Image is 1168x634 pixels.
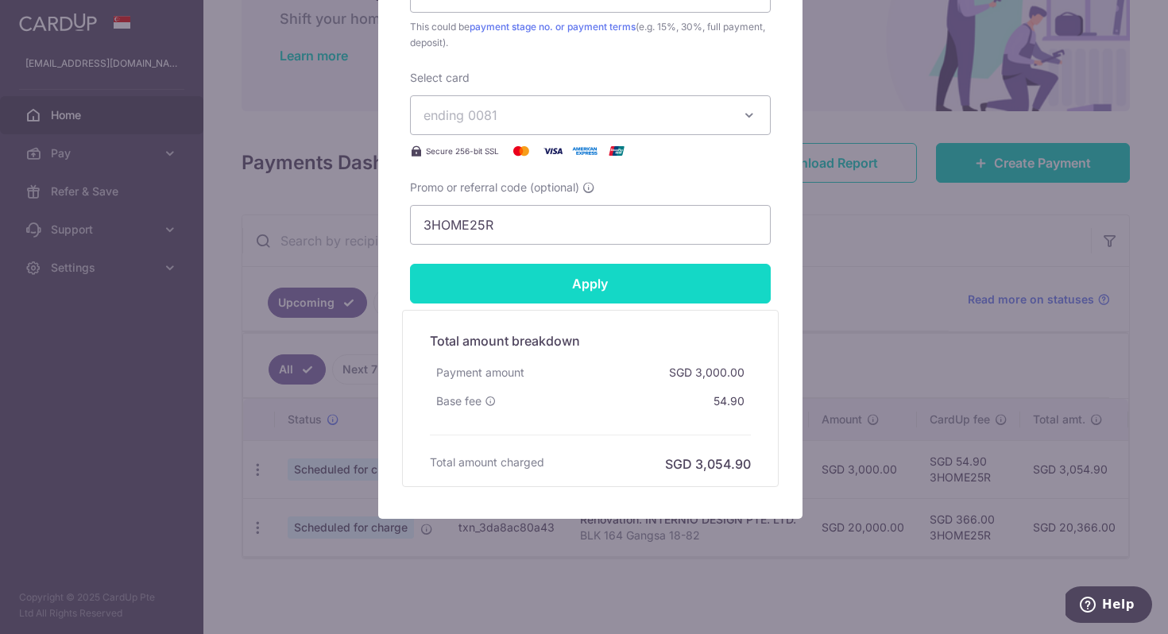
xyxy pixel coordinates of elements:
h5: Total amount breakdown [430,331,751,350]
span: This could be (e.g. 15%, 30%, full payment, deposit). [410,19,771,51]
img: Visa [537,141,569,160]
label: Select card [410,70,470,86]
span: Secure 256-bit SSL [426,145,499,157]
span: Base fee [436,393,482,409]
a: payment stage no. or payment terms [470,21,636,33]
span: ending 0081 [423,107,497,123]
img: Mastercard [505,141,537,160]
img: UnionPay [601,141,632,160]
input: Apply [410,264,771,303]
h6: Total amount charged [430,454,544,470]
div: 54.90 [707,387,751,416]
iframe: Opens a widget where you can find more information [1066,586,1152,626]
div: Payment amount [430,358,531,387]
div: SGD 3,000.00 [663,358,751,387]
span: Promo or referral code (optional) [410,180,579,195]
img: American Express [569,141,601,160]
h6: SGD 3,054.90 [665,454,751,474]
button: ending 0081 [410,95,771,135]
